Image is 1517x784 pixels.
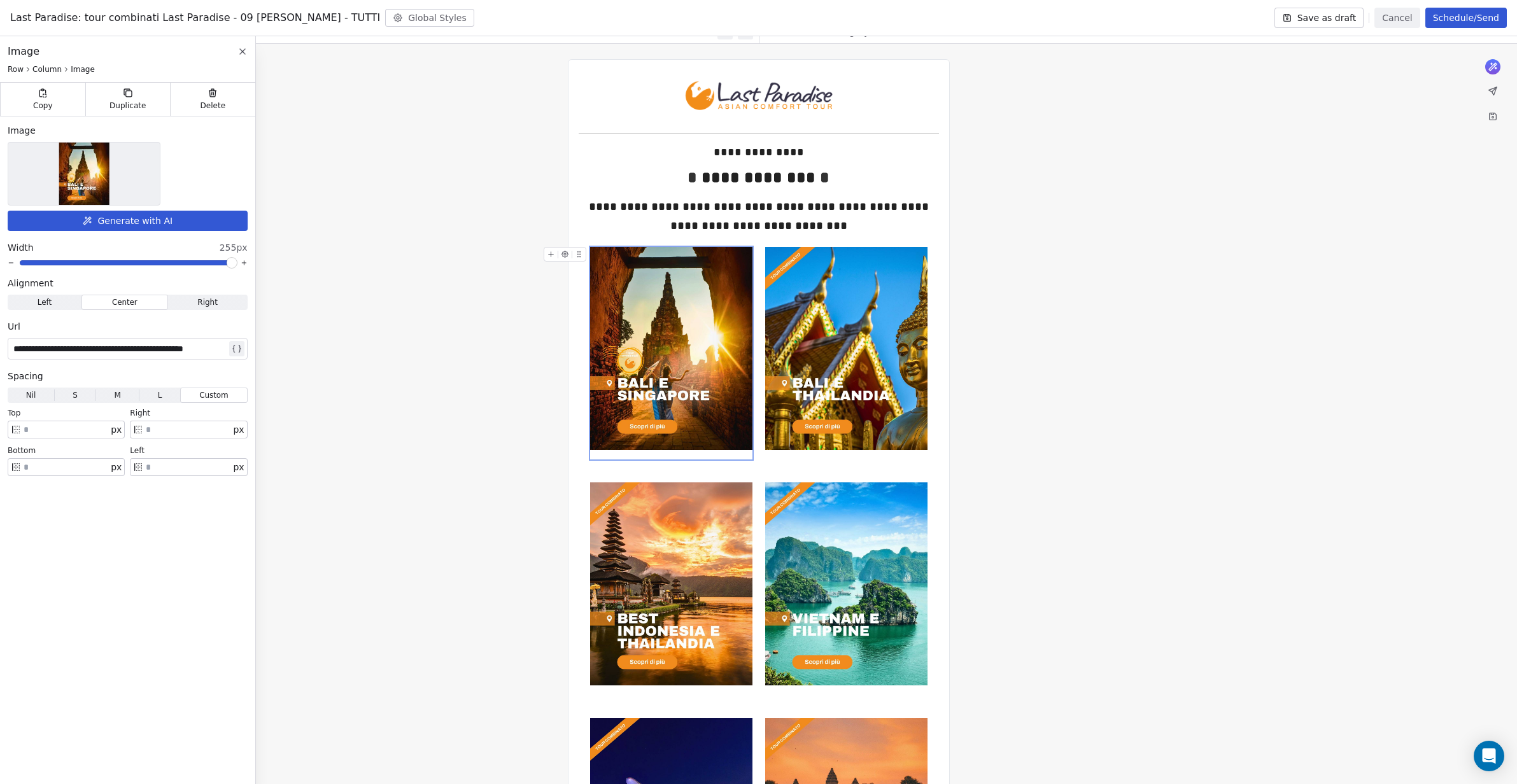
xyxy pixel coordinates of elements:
[1474,741,1504,771] div: Open Intercom Messenger
[8,370,43,382] span: Spacing
[220,241,248,254] span: 255px
[111,423,122,437] span: px
[59,143,109,205] img: Selected image
[38,297,52,308] span: Left
[8,277,53,290] span: Alignment
[8,320,20,333] span: Url
[8,64,24,74] span: Row
[111,461,122,474] span: px
[32,64,62,74] span: Column
[385,9,474,27] button: Global Styles
[158,389,162,401] span: L
[130,445,247,456] div: left
[109,101,146,111] span: Duplicate
[71,64,95,74] span: Image
[8,408,125,418] div: top
[8,44,39,59] span: Image
[197,297,218,308] span: Right
[130,408,247,418] div: right
[8,211,248,231] button: Generate with AI
[10,10,380,25] span: Last Paradise: tour combinati Last Paradise - 09 [PERSON_NAME] - TUTTI
[1374,8,1420,28] button: Cancel
[233,423,244,437] span: px
[115,389,121,401] span: M
[233,461,244,474] span: px
[8,124,36,137] span: Image
[8,241,34,254] span: Width
[1274,8,1364,28] button: Save as draft
[201,101,226,111] span: Delete
[33,101,53,111] span: Copy
[26,389,36,401] span: Nil
[73,389,78,401] span: S
[8,445,125,456] div: bottom
[1425,8,1507,28] button: Schedule/Send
